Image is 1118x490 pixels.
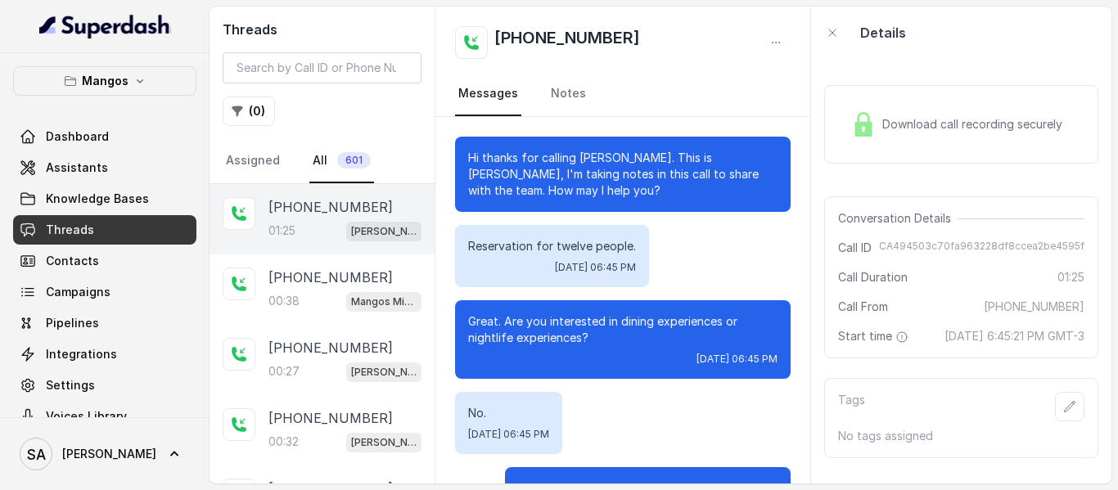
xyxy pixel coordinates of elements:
[46,160,108,176] span: Assistants
[46,191,149,207] span: Knowledge Bases
[13,184,196,214] a: Knowledge Bases
[984,299,1084,315] span: [PHONE_NUMBER]
[696,353,778,366] span: [DATE] 06:45 PM
[882,116,1069,133] span: Download call recording securely
[13,277,196,307] a: Campaigns
[13,122,196,151] a: Dashboard
[555,261,636,274] span: [DATE] 06:45 PM
[268,267,393,287] p: [PHONE_NUMBER]
[468,313,778,346] p: Great. Are you interested in dining experiences or nightlife experiences?
[944,328,1084,344] span: [DATE] 6:45:21 PM GMT-3
[13,153,196,182] a: Assistants
[27,446,46,463] text: SA
[223,139,283,183] a: Assigned
[13,402,196,431] a: Voices Library
[494,26,640,59] h2: [PHONE_NUMBER]
[13,308,196,338] a: Pipelines
[351,294,417,310] p: Mangos Miami
[13,215,196,245] a: Threads
[268,223,295,239] p: 01:25
[838,299,888,315] span: Call From
[879,240,1084,256] span: CA494503c70fa963228df8ccea2be4595f
[46,377,95,393] span: Settings
[46,408,127,425] span: Voices Library
[455,72,791,116] nav: Tabs
[468,238,636,254] p: Reservation for twelve people.
[468,150,778,199] p: Hi thanks for calling [PERSON_NAME]. This is [PERSON_NAME], I'm taking notes in this call to shar...
[838,210,958,227] span: Conversation Details
[46,284,110,300] span: Campaigns
[838,428,1084,444] p: No tags assigned
[838,328,912,344] span: Start time
[13,371,196,400] a: Settings
[13,431,196,477] a: [PERSON_NAME]
[351,223,417,240] p: [PERSON_NAME]
[351,364,417,380] p: [PERSON_NAME]
[838,392,865,421] p: Tags
[13,339,196,369] a: Integrations
[351,434,417,451] p: [PERSON_NAME]
[13,246,196,276] a: Contacts
[46,346,117,362] span: Integrations
[268,338,393,357] p: [PHONE_NUMBER]
[1057,269,1084,285] span: 01:25
[46,128,109,145] span: Dashboard
[13,66,196,96] button: Mangos
[82,71,128,91] p: Mangos
[268,197,393,217] p: [PHONE_NUMBER]
[455,72,521,116] a: Messages
[268,434,299,450] p: 00:32
[223,52,422,83] input: Search by Call ID or Phone Number
[223,97,275,126] button: (0)
[223,139,422,183] nav: Tabs
[39,13,171,39] img: light.svg
[46,222,94,238] span: Threads
[468,405,549,421] p: No.
[860,23,906,43] p: Details
[268,293,300,309] p: 00:38
[548,72,589,116] a: Notes
[46,253,99,269] span: Contacts
[309,139,374,183] a: All601
[223,20,422,39] h2: Threads
[62,446,156,462] span: [PERSON_NAME]
[268,408,393,428] p: [PHONE_NUMBER]
[337,152,371,169] span: 601
[268,363,300,380] p: 00:27
[838,240,872,256] span: Call ID
[468,428,549,441] span: [DATE] 06:45 PM
[838,269,908,285] span: Call Duration
[851,112,876,137] img: Lock Icon
[46,315,99,331] span: Pipelines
